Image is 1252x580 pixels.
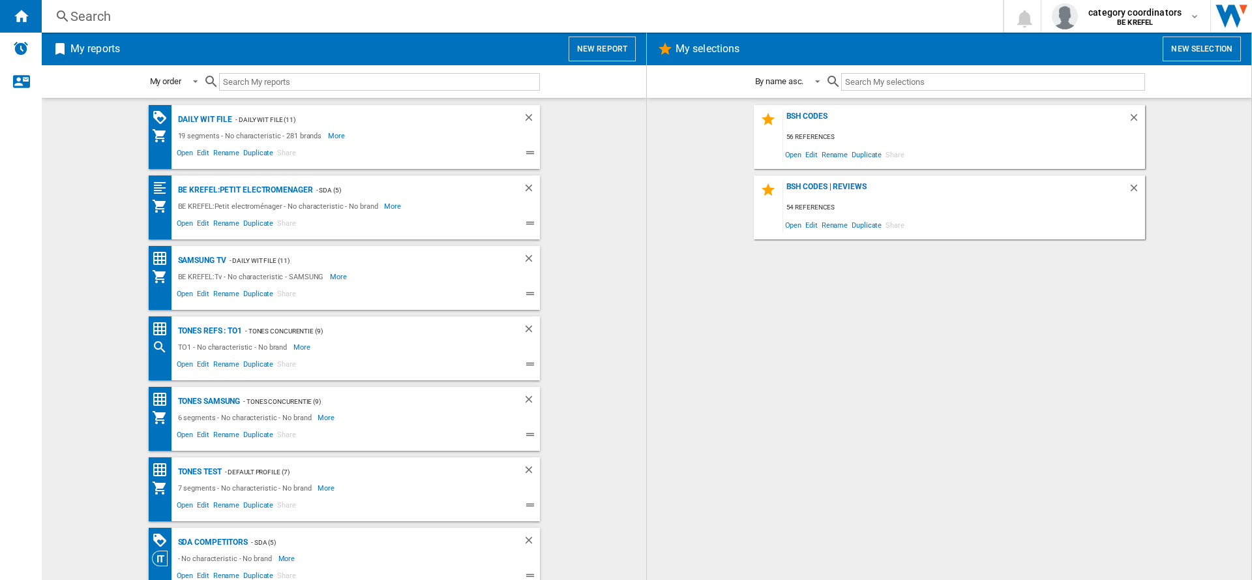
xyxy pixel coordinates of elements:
div: Delete [523,252,540,269]
input: Search My reports [219,73,540,91]
div: My Assortment [152,269,175,284]
div: Tones refs : TO1 [175,323,242,339]
span: Open [175,429,196,444]
span: More [330,269,349,284]
div: Search [70,7,969,25]
div: Price Matrix [152,462,175,478]
div: Price Matrix [152,391,175,408]
div: My Assortment [152,128,175,144]
div: BE KREFEL:Tv - No characteristic - SAMSUNG [175,269,331,284]
span: Edit [195,429,211,444]
span: Duplicate [241,499,275,515]
span: Edit [195,147,211,162]
div: - Tones concurentie (9) [240,393,496,410]
div: Category View [152,551,175,566]
div: - Daily WIT File (11) [226,252,497,269]
span: Open [175,217,196,233]
div: Delete [1128,182,1145,200]
div: Tones Samsung [175,393,241,410]
b: BE KREFEL [1117,18,1153,27]
div: 7 segments - No characteristic - No brand [175,480,318,496]
div: - SDA (5) [313,182,497,198]
div: BSH Codes [783,112,1128,129]
span: Rename [211,288,241,303]
span: More [293,339,312,355]
div: Search [152,339,175,355]
div: My Assortment [152,410,175,425]
span: Share [275,499,298,515]
h2: My selections [673,37,742,61]
span: Open [783,145,804,163]
span: Duplicate [850,145,884,163]
span: Open [783,216,804,234]
div: - Default profile (7) [222,464,497,480]
span: Edit [195,358,211,374]
span: Edit [803,145,820,163]
span: Rename [820,145,850,163]
span: Share [275,147,298,162]
button: New selection [1163,37,1241,61]
div: BE KREFEL:Petit electroménager - No characteristic - No brand [175,198,385,214]
span: More [318,410,336,425]
span: category coordinators [1088,6,1182,19]
div: SDA competitors [175,534,248,551]
span: Edit [803,216,820,234]
div: TO1 - No characteristic - No brand [175,339,294,355]
div: 6 segments - No characteristic - No brand [175,410,318,425]
span: Duplicate [241,288,275,303]
div: Delete [523,323,540,339]
div: Price Matrix [152,321,175,337]
span: Open [175,499,196,515]
button: New report [569,37,636,61]
span: Duplicate [241,217,275,233]
span: Share [275,429,298,444]
div: Tones test [175,464,222,480]
div: - No characteristic - No brand [175,551,278,566]
span: Rename [211,217,241,233]
span: Share [884,145,906,163]
div: Delete [1128,112,1145,129]
h2: My reports [68,37,123,61]
div: Delete [523,112,540,128]
span: More [384,198,403,214]
div: My order [150,76,181,86]
span: Rename [211,429,241,444]
div: 54 references [783,200,1145,216]
span: Edit [195,499,211,515]
img: alerts-logo.svg [13,40,29,56]
div: Price Matrix [152,251,175,267]
span: Rename [211,147,241,162]
div: PROMOTIONS Matrix [152,532,175,549]
div: Samsung TV [175,252,226,269]
div: Daily WIT file [175,112,233,128]
div: Delete [523,534,540,551]
span: Duplicate [241,358,275,374]
div: BSH codes | Reviews [783,182,1128,200]
span: More [318,480,336,496]
span: Duplicate [241,429,275,444]
span: More [278,551,297,566]
div: Delete [523,464,540,480]
span: More [328,128,347,144]
input: Search My selections [841,73,1144,91]
div: My Assortment [152,198,175,214]
div: Delete [523,393,540,410]
div: BE KREFEL:Petit electromenager [175,182,313,198]
div: 56 references [783,129,1145,145]
span: Duplicate [241,147,275,162]
div: - Daily WIT File (11) [232,112,496,128]
div: My Assortment [152,480,175,496]
span: Rename [211,358,241,374]
div: PROMOTIONS Matrix [152,110,175,126]
div: - Tones concurentie (9) [242,323,497,339]
div: By name asc. [755,76,804,86]
span: Open [175,358,196,374]
span: Edit [195,288,211,303]
span: Rename [820,216,850,234]
img: profile.jpg [1052,3,1078,29]
div: Delete [523,182,540,198]
span: Share [275,358,298,374]
span: Rename [211,499,241,515]
div: 19 segments - No characteristic - 281 brands [175,128,329,144]
span: Open [175,147,196,162]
